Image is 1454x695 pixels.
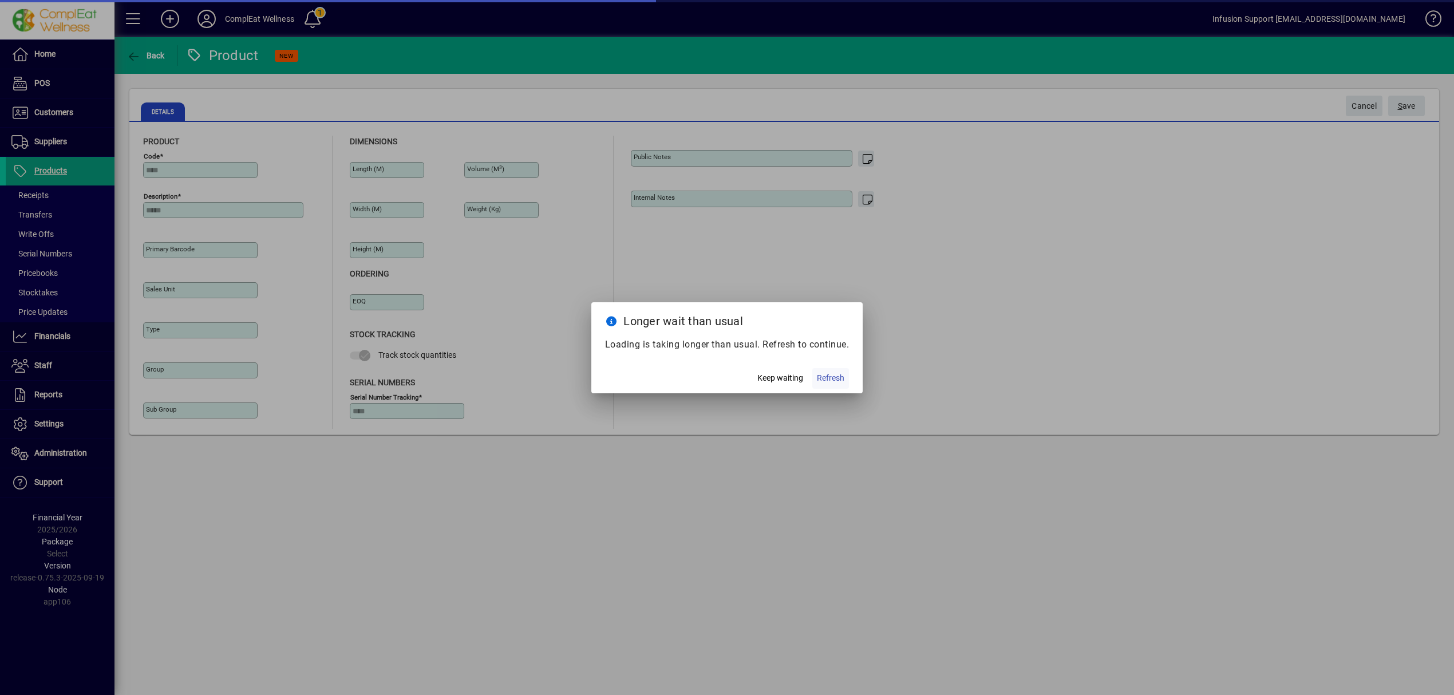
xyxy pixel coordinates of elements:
[623,314,743,328] span: Longer wait than usual
[605,338,850,352] p: Loading is taking longer than usual. Refresh to continue.
[812,368,849,389] button: Refresh
[817,372,844,384] span: Refresh
[757,372,803,384] span: Keep waiting
[753,368,808,389] button: Keep waiting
